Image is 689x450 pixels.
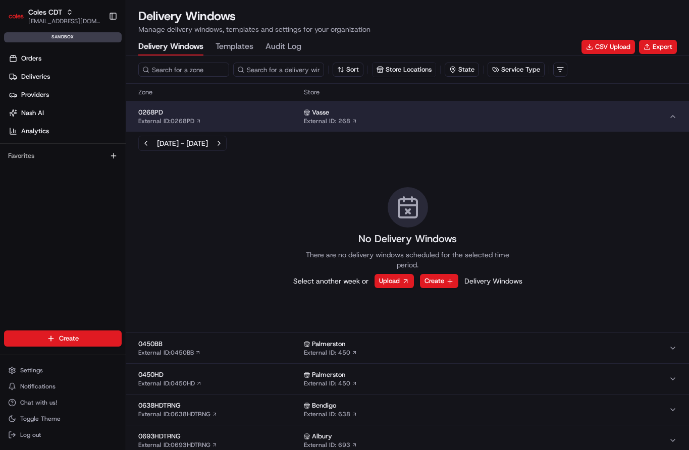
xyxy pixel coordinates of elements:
span: 0268PD [138,108,300,117]
button: Store Locations [372,62,436,77]
img: Coles CDT [8,8,24,24]
button: Start new chat [172,99,184,111]
button: 0268PDExternal ID:0268PD VasseExternal ID: 268 [126,101,689,132]
a: External ID:0450HD [138,379,202,387]
a: 📗Knowledge Base [6,142,81,160]
button: Delivery Windows [138,38,203,55]
button: Log out [4,428,122,442]
a: External ID: 638 [304,410,357,418]
button: Next week [212,136,226,150]
a: External ID: 450 [304,349,357,357]
button: Service Type [488,63,544,77]
a: External ID:0693HDTRNG [138,441,218,449]
button: Export [639,40,677,54]
span: Nash AI [21,108,44,118]
span: Log out [20,431,41,439]
div: Favorites [4,148,122,164]
span: Store [304,88,677,97]
button: Sort [333,63,363,77]
img: Nash [10,10,30,30]
a: External ID:0450BB [138,349,201,357]
a: Deliveries [4,69,126,85]
p: Welcome 👋 [10,40,184,57]
button: Previous week [139,136,153,150]
span: 0638HDTRNG [138,401,300,410]
p: There are no delivery windows scheduled for the selected time period. [295,250,521,270]
button: Coles CDT [28,7,62,17]
a: External ID: 268 [304,117,357,125]
img: 1736555255976-a54dd68f-1ca7-489b-9aae-adbdc363a1c4 [10,96,28,115]
button: Settings [4,363,122,377]
div: [DATE] - [DATE] [157,138,208,148]
span: Delivery Windows [464,276,522,286]
a: External ID:0638HDTRNG [138,410,218,418]
span: Select another week or [293,276,368,286]
span: Bendigo [312,401,336,410]
h1: Delivery Windows [138,8,370,24]
button: Create [4,330,122,347]
div: 0268PDExternal ID:0268PD VasseExternal ID: 268 [126,132,689,332]
span: Palmerston [312,340,345,349]
button: [EMAIL_ADDRESS][DOMAIN_NAME] [28,17,100,25]
span: Providers [21,90,49,99]
a: External ID: 450 [304,379,357,387]
input: Search for a zone [138,63,229,77]
a: Providers [4,87,126,103]
button: 0450BBExternal ID:0450BB PalmerstonExternal ID: 450 [126,333,689,363]
span: 0450BB [138,340,300,349]
span: Create [59,334,79,343]
div: 💻 [85,147,93,155]
span: Settings [20,366,43,374]
div: 📗 [10,147,18,155]
div: Start new chat [34,96,166,106]
button: Create [420,274,458,288]
span: Toggle Theme [20,415,61,423]
span: Analytics [21,127,49,136]
div: We're available if you need us! [34,106,128,115]
a: External ID: 693 [304,441,357,449]
span: Zone [138,88,300,97]
button: Toggle Theme [4,412,122,426]
span: 0450HD [138,370,300,379]
button: 0450HDExternal ID:0450HD PalmerstonExternal ID: 450 [126,364,689,394]
button: Templates [216,38,253,55]
p: Manage delivery windows, templates and settings for your organization [138,24,370,34]
button: State [445,63,479,77]
a: Analytics [4,123,126,139]
span: 0693HDTRNG [138,432,300,441]
a: External ID:0268PD [138,117,201,125]
span: Orders [21,54,41,63]
span: API Documentation [95,146,162,156]
span: Vasse [312,108,329,117]
button: CSV Upload [581,40,635,54]
a: Nash AI [4,105,126,121]
input: Search for a delivery window [233,63,324,77]
a: Orders [4,50,126,67]
span: Chat with us! [20,399,57,407]
span: Pylon [100,171,122,179]
a: Powered byPylon [71,171,122,179]
span: Notifications [20,382,56,390]
button: Chat with us! [4,396,122,410]
span: Palmerston [312,370,345,379]
div: sandbox [4,32,122,42]
button: Store Locations [373,63,436,77]
button: Notifications [4,379,122,393]
button: Upload [375,274,414,288]
button: Audit Log [266,38,301,55]
button: Coles CDTColes CDT[EMAIL_ADDRESS][DOMAIN_NAME] [4,4,104,28]
input: Clear [26,65,167,76]
span: Deliveries [21,72,50,81]
span: Albury [312,432,332,441]
span: Knowledge Base [20,146,77,156]
a: 💻API Documentation [81,142,166,160]
h3: No Delivery Windows [358,232,457,246]
button: 0638HDTRNGExternal ID:0638HDTRNG BendigoExternal ID: 638 [126,395,689,425]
